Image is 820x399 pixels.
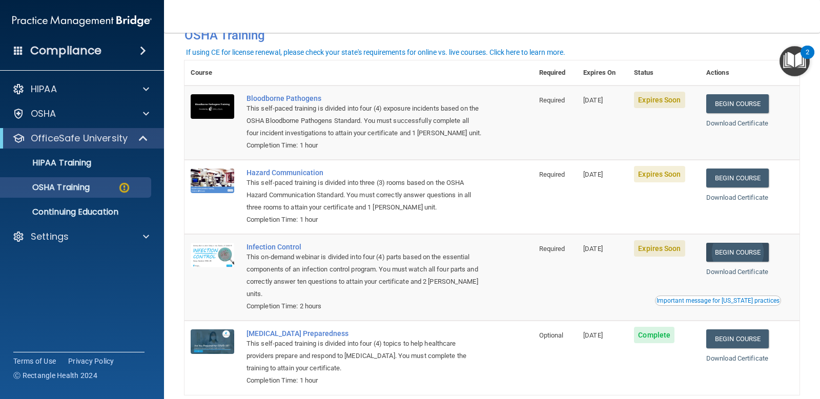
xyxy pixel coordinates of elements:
a: Download Certificate [706,194,768,201]
th: Actions [700,60,799,86]
span: [DATE] [583,96,603,104]
p: HIPAA [31,83,57,95]
a: Begin Course [706,94,769,113]
button: Open Resource Center, 2 new notifications [780,46,810,76]
p: OSHA [31,108,56,120]
p: Continuing Education [7,207,147,217]
span: Complete [634,327,674,343]
span: Required [539,96,565,104]
h4: OSHA Training [184,28,799,43]
span: [DATE] [583,331,603,339]
img: PMB logo [12,11,152,31]
div: Completion Time: 1 hour [247,214,482,226]
a: [MEDICAL_DATA] Preparedness [247,329,482,338]
p: OfficeSafe University [31,132,128,144]
div: Important message for [US_STATE] practices [657,298,780,304]
div: This self-paced training is divided into four (4) topics to help healthcare providers prepare and... [247,338,482,374]
a: Settings [12,230,149,243]
span: Optional [539,331,564,339]
th: Required [533,60,578,86]
a: Bloodborne Pathogens [247,94,482,102]
div: This self-paced training is divided into four (4) exposure incidents based on the OSHA Bloodborne... [247,102,482,139]
a: Hazard Communication [247,169,482,177]
div: This self-paced training is divided into three (3) rooms based on the OSHA Hazard Communication S... [247,177,482,214]
a: OfficeSafe University [12,132,149,144]
div: 2 [806,52,809,66]
span: Expires Soon [634,240,685,257]
p: OSHA Training [7,182,90,193]
a: Download Certificate [706,354,768,362]
th: Status [628,60,700,86]
a: Begin Course [706,329,769,348]
th: Course [184,60,240,86]
span: Required [539,171,565,178]
iframe: Drift Widget Chat Controller [769,328,808,367]
a: Begin Course [706,243,769,262]
span: Required [539,245,565,253]
div: This on-demand webinar is divided into four (4) parts based on the essential components of an inf... [247,251,482,300]
button: If using CE for license renewal, please check your state's requirements for online vs. live cours... [184,47,567,57]
span: [DATE] [583,171,603,178]
a: Begin Course [706,169,769,187]
th: Expires On [577,60,628,86]
span: [DATE] [583,245,603,253]
span: Ⓒ Rectangle Health 2024 [13,370,97,381]
a: Terms of Use [13,356,56,366]
a: Download Certificate [706,268,768,276]
a: OSHA [12,108,149,120]
a: Infection Control [247,243,482,251]
div: Completion Time: 1 hour [247,139,482,152]
span: Expires Soon [634,92,685,108]
a: Download Certificate [706,119,768,127]
div: If using CE for license renewal, please check your state's requirements for online vs. live cours... [186,49,565,56]
img: warning-circle.0cc9ac19.png [118,181,131,194]
button: Read this if you are a dental practitioner in the state of CA [655,296,781,306]
p: HIPAA Training [7,158,91,168]
h4: Compliance [30,44,101,58]
a: HIPAA [12,83,149,95]
a: Privacy Policy [68,356,114,366]
span: Expires Soon [634,166,685,182]
div: Completion Time: 1 hour [247,374,482,387]
p: Settings [31,230,69,243]
div: Completion Time: 2 hours [247,300,482,312]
